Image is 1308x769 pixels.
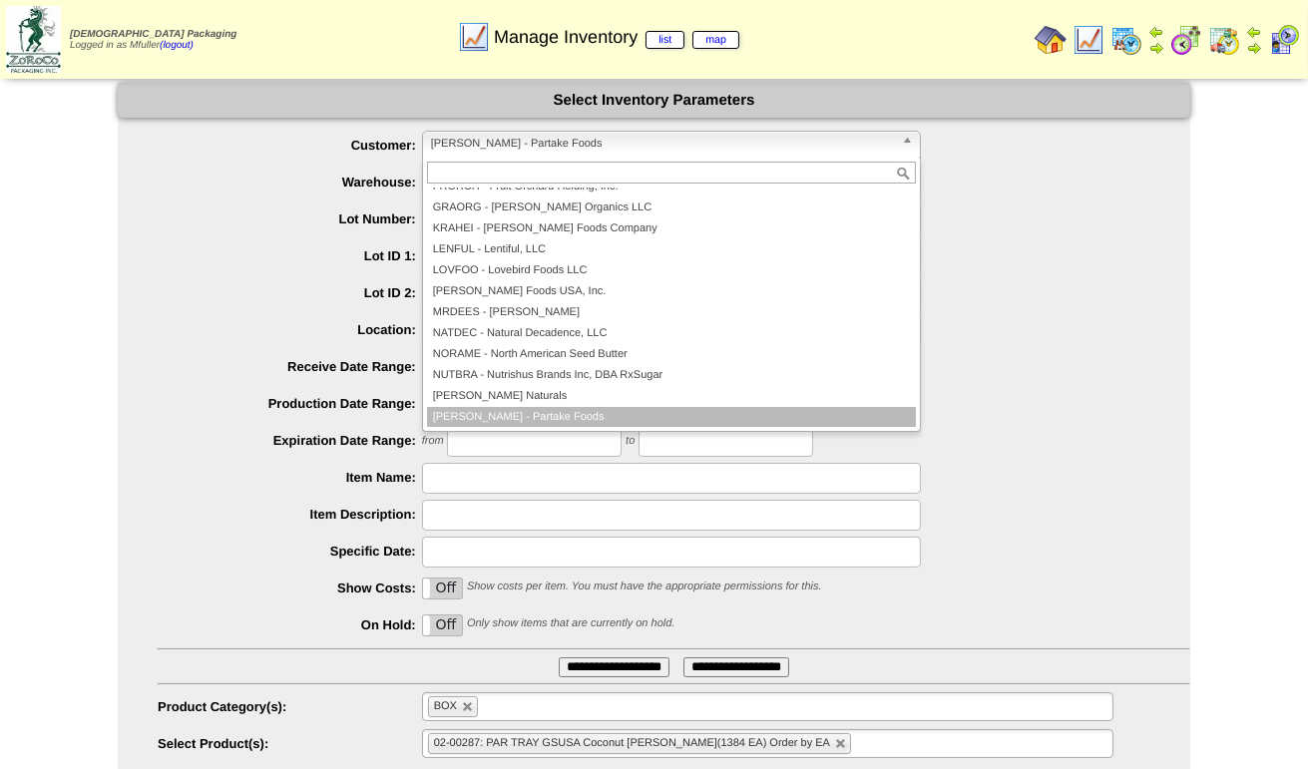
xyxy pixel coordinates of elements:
img: zoroco-logo-small.webp [6,6,61,73]
li: KRAHEI - [PERSON_NAME] Foods Company [427,218,916,239]
span: Logged in as Mfuller [70,29,236,51]
span: to [626,436,635,448]
img: arrowright.gif [1246,40,1262,56]
li: [PERSON_NAME] Foods USA, Inc. [427,281,916,302]
li: NATDEC - Natural Decadence, LLC [427,323,916,344]
img: calendarcustomer.gif [1268,24,1300,56]
img: calendarblend.gif [1170,24,1202,56]
div: Select Inventory Parameters [118,83,1190,118]
label: Warehouse: [158,175,422,190]
span: Manage Inventory [494,27,739,48]
li: LOVFOO - Lovebird Foods LLC [427,260,916,281]
label: Production Date Range: [158,396,422,411]
label: Product Category(s): [158,699,422,714]
img: calendarinout.gif [1208,24,1240,56]
img: arrowleft.gif [1246,24,1262,40]
span: Only show items that are currently on hold. [467,618,674,630]
li: [PERSON_NAME] Naturals [427,386,916,407]
a: map [692,31,739,49]
label: Item Description: [158,507,422,522]
li: [PERSON_NAME] - Partake Foods [427,407,916,428]
label: Select Product(s): [158,736,422,751]
span: [PERSON_NAME] - Partake Foods [431,132,894,156]
div: OnOff [422,577,464,599]
label: Off [423,578,463,598]
img: calendarprod.gif [1110,24,1142,56]
label: Item Name: [158,470,422,485]
li: LENFUL - Lentiful, LLC [427,239,916,260]
li: MRDEES - [PERSON_NAME] [427,302,916,323]
li: NORAME - North American Seed Butter [427,344,916,365]
label: Off [423,615,463,635]
a: (logout) [160,40,194,51]
label: On Hold: [158,617,422,632]
label: Location: [158,322,422,337]
span: BOX [434,700,457,712]
div: OnOff [422,614,464,636]
span: from [422,436,444,448]
label: Lot ID 1: [158,248,422,263]
img: line_graph.gif [458,21,490,53]
label: Customer: [158,138,422,153]
label: Lot Number: [158,211,422,226]
img: arrowright.gif [1148,40,1164,56]
img: home.gif [1035,24,1067,56]
label: Lot ID 2: [158,285,422,300]
label: Show Costs: [158,580,422,595]
span: Show costs per item. You must have the appropriate permissions for this. [467,581,822,593]
a: list [646,31,684,49]
label: Specific Date: [158,544,422,559]
li: NUTBRA - Nutrishus Brands Inc, DBA RxSugar [427,365,916,386]
span: 02-00287: PAR TRAY GSUSA Coconut [PERSON_NAME](1384 EA) Order by EA [434,737,830,749]
img: arrowleft.gif [1148,24,1164,40]
label: Expiration Date Range: [158,433,422,448]
li: GRAORG - [PERSON_NAME] Organics LLC [427,197,916,218]
label: Receive Date Range: [158,359,422,374]
span: [DEMOGRAPHIC_DATA] Packaging [70,29,236,40]
img: line_graph.gif [1073,24,1104,56]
